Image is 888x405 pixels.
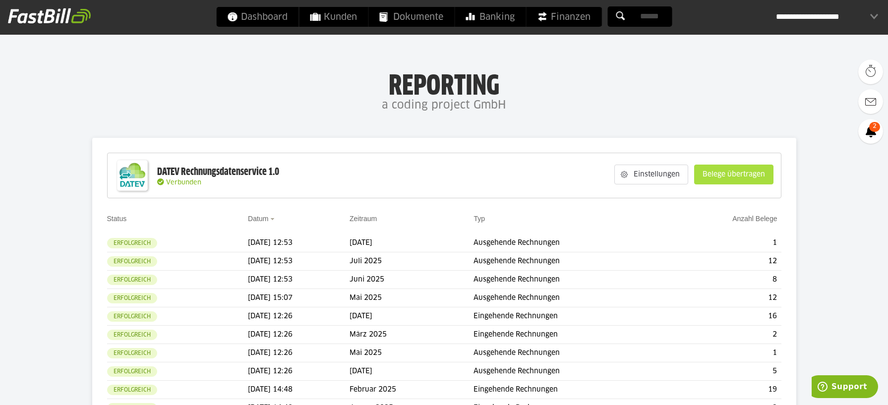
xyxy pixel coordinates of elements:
td: Juni 2025 [350,271,474,289]
span: Dokumente [379,7,443,27]
span: 2 [869,122,880,132]
sl-badge: Erfolgreich [107,256,157,267]
a: Status [107,215,127,223]
td: [DATE] [350,307,474,326]
td: 5 [670,362,781,381]
td: Ausgehende Rechnungen [474,344,670,362]
img: DATEV-Datenservice Logo [113,156,152,195]
div: DATEV Rechnungsdatenservice 1.0 [157,166,279,178]
td: 12 [670,252,781,271]
sl-badge: Erfolgreich [107,238,157,248]
a: 2 [858,119,883,144]
sl-badge: Erfolgreich [107,311,157,322]
td: Ausgehende Rechnungen [474,252,670,271]
span: Kunden [310,7,357,27]
td: März 2025 [350,326,474,344]
td: 16 [670,307,781,326]
td: Ausgehende Rechnungen [474,362,670,381]
a: Kunden [299,7,368,27]
td: 19 [670,381,781,399]
span: Finanzen [537,7,591,27]
td: Ausgehende Rechnungen [474,289,670,307]
td: Ausgehende Rechnungen [474,234,670,252]
sl-badge: Erfolgreich [107,366,157,377]
sl-badge: Erfolgreich [107,385,157,395]
sl-badge: Erfolgreich [107,275,157,285]
img: fastbill_logo_white.png [8,8,91,24]
td: [DATE] 14:48 [248,381,350,399]
td: [DATE] 12:26 [248,326,350,344]
a: Finanzen [526,7,601,27]
td: 1 [670,344,781,362]
a: Dokumente [368,7,454,27]
a: Dashboard [216,7,298,27]
td: Mai 2025 [350,289,474,307]
td: [DATE] 12:26 [248,362,350,381]
span: Banking [466,7,515,27]
td: [DATE] 12:53 [248,234,350,252]
sl-button: Einstellungen [614,165,688,184]
td: 1 [670,234,781,252]
td: Februar 2025 [350,381,474,399]
sl-badge: Erfolgreich [107,348,157,358]
td: [DATE] 12:26 [248,344,350,362]
td: Eingehende Rechnungen [474,326,670,344]
td: 8 [670,271,781,289]
td: [DATE] [350,362,474,381]
sl-badge: Erfolgreich [107,293,157,303]
td: [DATE] [350,234,474,252]
td: 2 [670,326,781,344]
a: Banking [455,7,526,27]
sl-badge: Erfolgreich [107,330,157,340]
td: [DATE] 12:26 [248,307,350,326]
td: Juli 2025 [350,252,474,271]
td: [DATE] 12:53 [248,252,350,271]
td: Mai 2025 [350,344,474,362]
td: [DATE] 15:07 [248,289,350,307]
span: Verbunden [166,179,201,186]
td: Eingehende Rechnungen [474,307,670,326]
a: Anzahl Belege [732,215,777,223]
a: Zeitraum [350,215,377,223]
iframe: Öffnet ein Widget, in dem Sie weitere Informationen finden [812,375,878,400]
img: sort_desc.gif [270,218,277,220]
a: Typ [474,215,485,223]
sl-button: Belege übertragen [694,165,773,184]
span: Dashboard [227,7,288,27]
h1: Reporting [99,70,789,96]
td: Eingehende Rechnungen [474,381,670,399]
td: [DATE] 12:53 [248,271,350,289]
td: 12 [670,289,781,307]
td: Ausgehende Rechnungen [474,271,670,289]
a: Datum [248,215,268,223]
